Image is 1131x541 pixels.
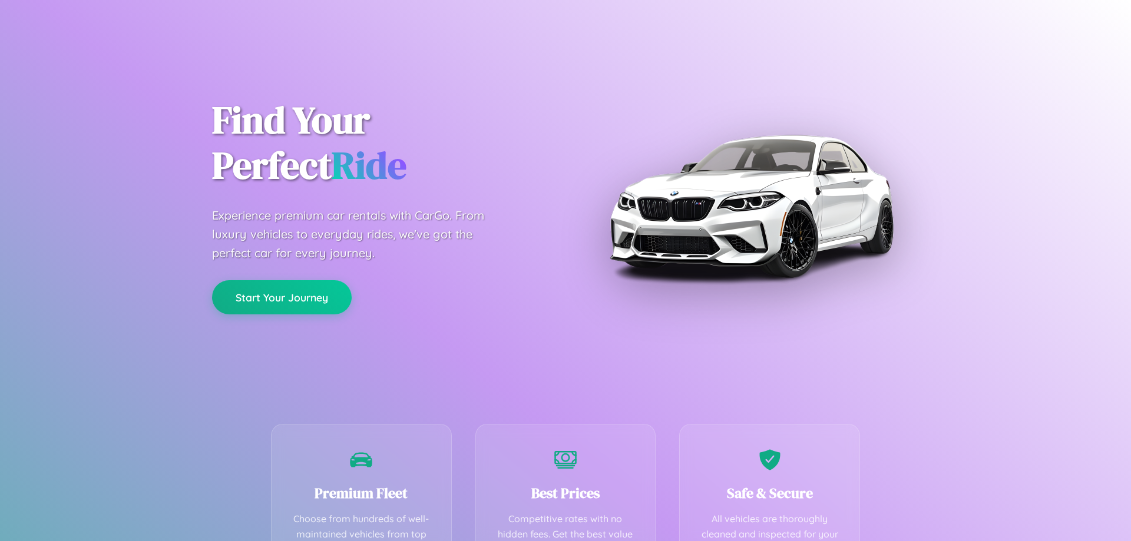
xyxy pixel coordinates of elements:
[212,98,548,188] h1: Find Your Perfect
[494,483,638,503] h3: Best Prices
[697,483,842,503] h3: Safe & Secure
[212,280,352,314] button: Start Your Journey
[332,140,406,191] span: Ride
[212,206,507,263] p: Experience premium car rentals with CarGo. From luxury vehicles to everyday rides, we've got the ...
[604,59,898,353] img: Premium BMW car rental vehicle
[289,483,434,503] h3: Premium Fleet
